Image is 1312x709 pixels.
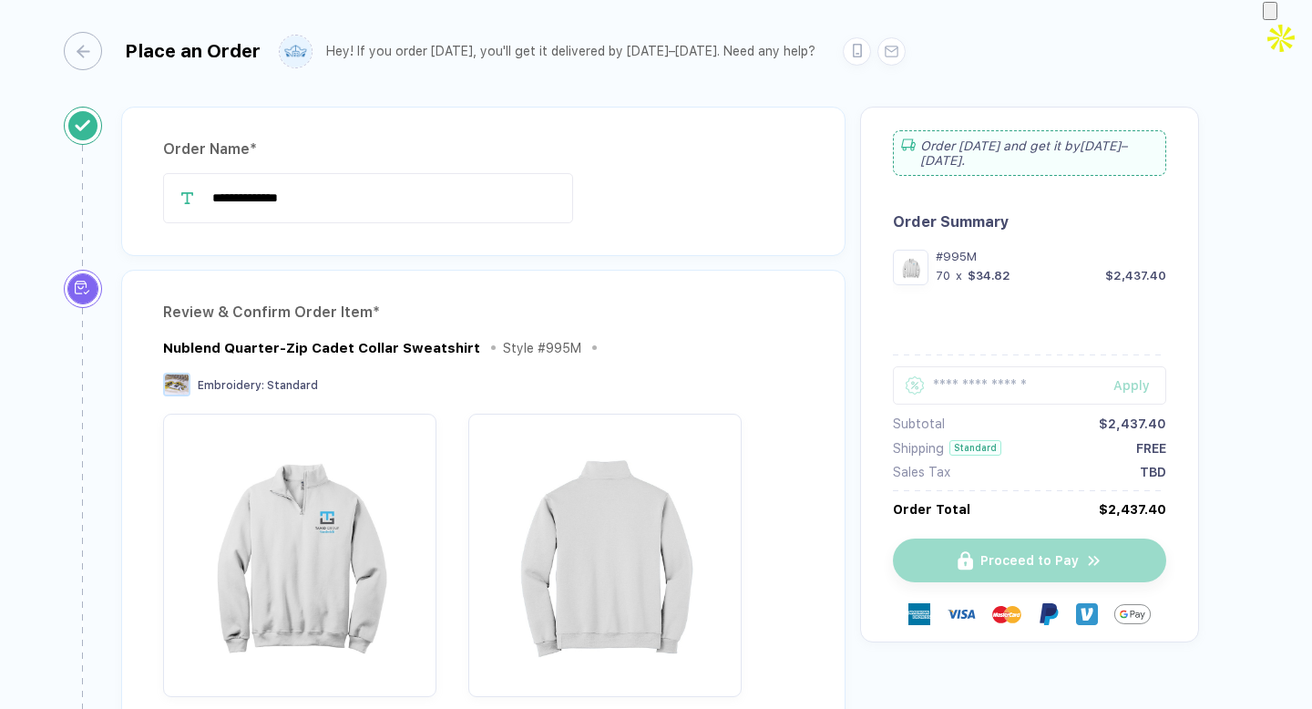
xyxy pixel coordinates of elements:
[893,441,944,456] div: Shipping
[1113,378,1166,393] div: Apply
[1038,603,1060,625] img: Paypal
[477,423,733,678] img: 43ee7be2-27a3-4368-83a6-77c6f16a41e9_nt_back_1758551583510.jpg
[163,373,190,396] img: Embroidery
[893,416,945,431] div: Subtotal
[936,269,950,283] div: 70
[172,423,427,678] img: 43ee7be2-27a3-4368-83a6-77c6f16a41e9_nt_front_1758551583508.jpg
[280,36,312,67] img: user profile
[1136,441,1166,456] div: FREE
[125,40,261,62] div: Place an Order
[1114,596,1151,632] img: GPay
[326,44,815,59] div: Hey! If you order [DATE], you'll get it delivered by [DATE]–[DATE]. Need any help?
[163,298,804,327] div: Review & Confirm Order Item
[893,465,950,479] div: Sales Tax
[954,269,964,283] div: x
[267,379,318,392] span: Standard
[893,130,1166,176] div: Order [DATE] and get it by [DATE]–[DATE] .
[198,379,264,392] span: Embroidery :
[992,600,1021,629] img: master-card
[949,440,1001,456] div: Standard
[893,213,1166,231] div: Order Summary
[968,269,1010,283] div: $34.82
[163,340,480,356] div: Nublend Quarter-Zip Cadet Collar Sweatshirt
[936,250,1166,263] div: #995M
[897,254,924,281] img: 43ee7be2-27a3-4368-83a6-77c6f16a41e9_nt_front_1758551583508.jpg
[947,600,976,629] img: visa
[163,135,804,164] div: Order Name
[1076,603,1098,625] img: Venmo
[1091,366,1166,405] button: Apply
[1099,502,1166,517] div: $2,437.40
[1263,20,1299,57] img: Apollo
[1105,269,1166,283] div: $2,437.40
[1099,416,1166,431] div: $2,437.40
[503,341,581,355] div: Style # 995M
[893,502,970,517] div: Order Total
[1140,465,1166,479] div: TBD
[908,603,930,625] img: express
